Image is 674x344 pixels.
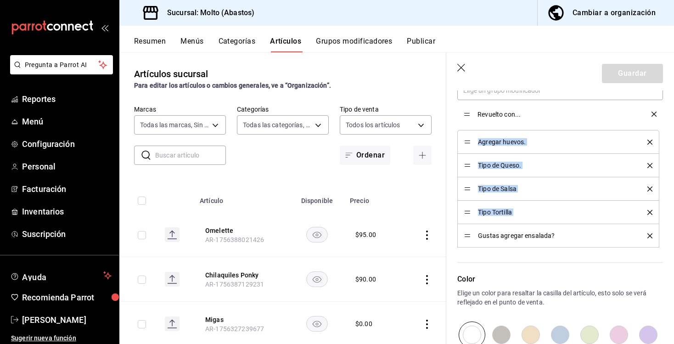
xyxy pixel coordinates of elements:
[22,138,112,150] span: Configuración
[140,120,209,130] span: Todas las marcas, Sin marca
[205,325,264,333] span: AR-1756327239677
[340,106,432,113] label: Tipo de venta
[22,205,112,218] span: Inventarios
[160,7,254,18] h3: Sucursal: Molto (Abastos)
[180,37,203,52] button: Menús
[22,93,112,105] span: Reportes
[134,67,208,81] div: Artículos sucursal
[641,186,652,192] button: delete
[641,163,652,168] button: delete
[290,183,344,213] th: Disponible
[457,81,663,100] input: Elige un grupo modificador
[22,314,112,326] span: [PERSON_NAME]
[316,37,392,52] button: Grupos modificadores
[270,37,301,52] button: Artículos
[22,115,112,128] span: Menú
[478,186,634,192] span: Tipo de Salsa
[641,140,652,145] button: delete
[422,320,432,329] button: actions
[134,106,226,113] label: Marcas
[641,233,652,238] button: delete
[22,160,112,173] span: Personal
[6,67,113,76] a: Pregunta a Parrot AI
[134,37,166,52] button: Resumen
[25,60,99,70] span: Pregunta a Parrot AI
[306,316,328,332] button: availability-product
[340,146,390,165] button: Ordenar
[243,120,312,130] span: Todas las categorías, Sin categoría
[457,274,663,285] p: Color
[457,288,663,307] p: Elige un color para resaltar la casilla del artículo, esto solo se verá reflejado en el punto de ...
[306,271,328,287] button: availability-product
[422,275,432,284] button: actions
[101,24,108,31] button: open_drawer_menu
[355,275,376,284] div: $ 90.00
[407,37,435,52] button: Publicar
[641,210,652,215] button: delete
[344,183,403,213] th: Precio
[355,319,372,328] div: $ 0.00
[355,230,376,239] div: $ 95.00
[155,146,226,164] input: Buscar artículo
[306,227,328,242] button: availability-product
[11,333,112,343] span: Sugerir nueva función
[478,209,634,215] span: Tipo Tortilla
[478,162,634,169] span: Tipo de Queso.
[422,231,432,240] button: actions
[573,6,656,19] div: Cambiar a organización
[346,120,400,130] span: Todos los artículos
[237,106,329,113] label: Categorías
[205,226,279,235] button: edit-product-location
[478,232,634,239] span: Gustas agregar ensalada?
[219,37,256,52] button: Categorías
[134,37,674,52] div: navigation tabs
[205,281,264,288] span: AR-1756387129231
[194,183,290,213] th: Artículo
[205,315,279,324] button: edit-product-location
[205,236,264,243] span: AR-1756388021426
[478,139,634,145] span: Agregar huevos.
[10,55,113,74] button: Pregunta a Parrot AI
[22,183,112,195] span: Facturación
[205,271,279,280] button: edit-product-location
[22,270,100,281] span: Ayuda
[22,291,112,304] span: Recomienda Parrot
[22,228,112,240] span: Suscripción
[134,82,331,89] strong: Para editar los artículos o cambios generales, ve a “Organización”.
